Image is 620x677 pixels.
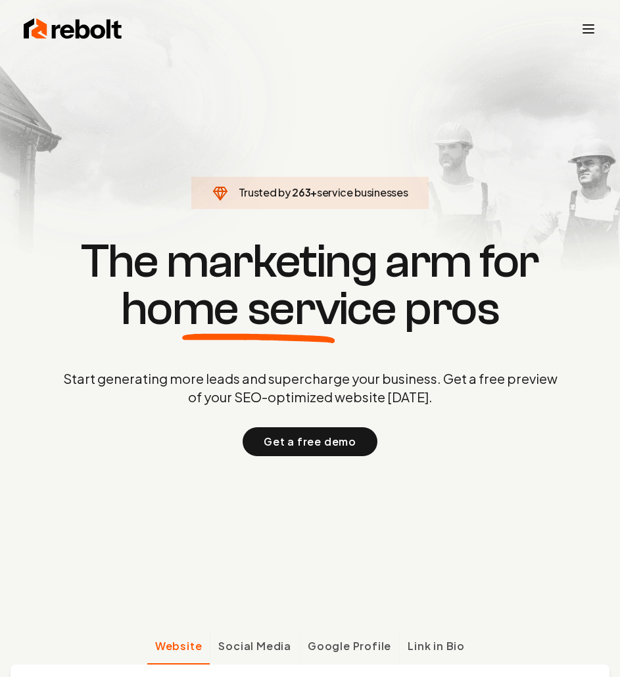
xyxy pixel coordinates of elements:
[11,238,609,333] h1: The marketing arm for pros
[155,638,203,654] span: Website
[299,630,399,665] button: Google Profile
[243,427,377,456] button: Get a free demo
[581,21,596,37] button: Toggle mobile menu
[292,185,310,200] span: 263
[399,630,473,665] button: Link in Bio
[239,185,291,199] span: Trusted by
[121,285,396,333] span: home service
[308,638,391,654] span: Google Profile
[218,638,291,654] span: Social Media
[24,16,122,42] img: Rebolt Logo
[147,630,210,665] button: Website
[317,185,408,199] span: service businesses
[408,638,465,654] span: Link in Bio
[310,185,317,199] span: +
[210,630,299,665] button: Social Media
[60,369,560,406] p: Start generating more leads and supercharge your business. Get a free preview of your SEO-optimiz...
